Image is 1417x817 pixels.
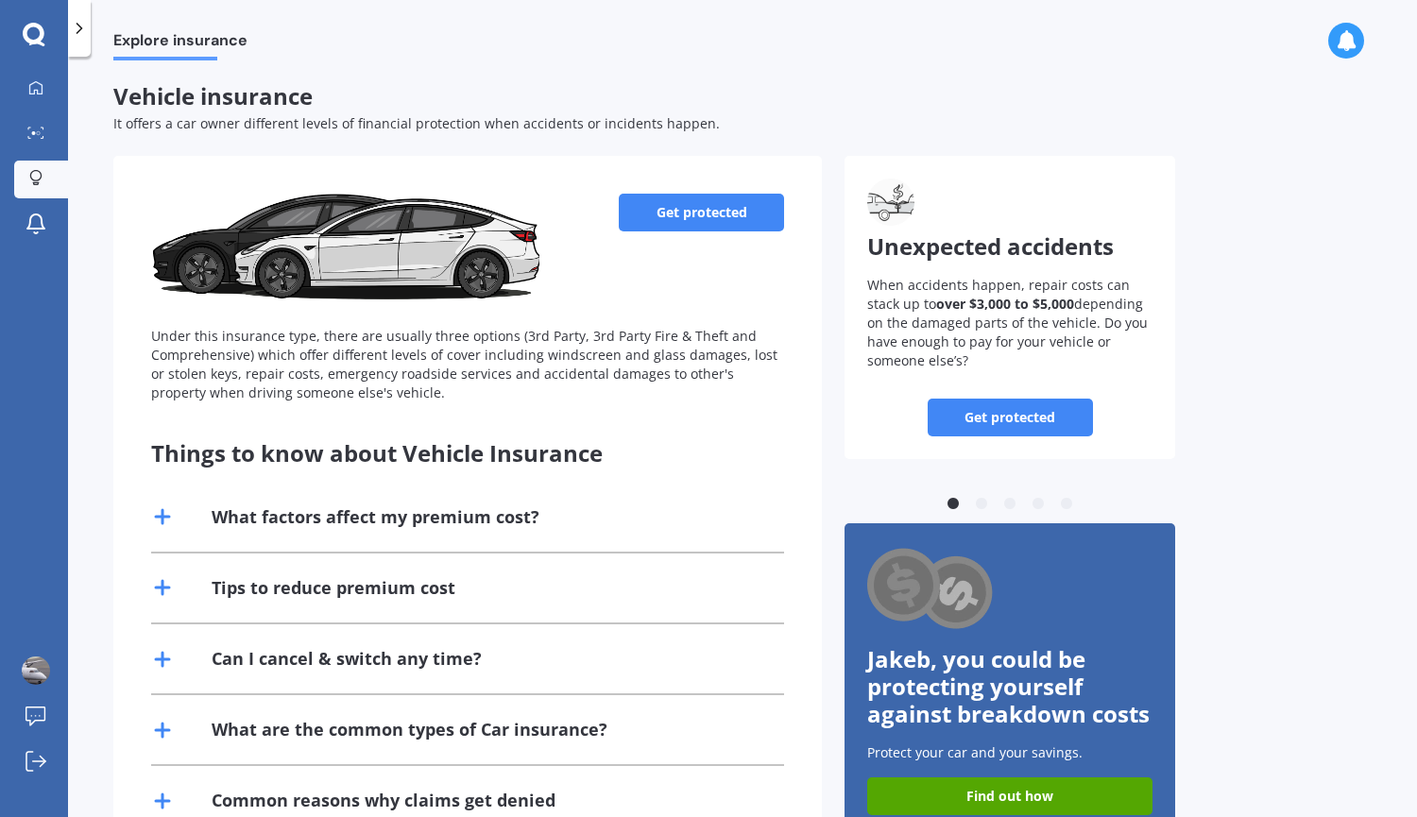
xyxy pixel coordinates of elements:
div: Under this insurance type, there are usually three options (3rd Party, 3rd Party Fire & Theft and... [151,327,784,402]
img: AGNmyxbfTPndXzuBAMDtoOlyY2L1yJeHdWJd8nKRgtAc2g=s96-c [22,656,50,685]
p: Protect your car and your savings. [867,743,1152,762]
span: Vehicle insurance [113,80,313,111]
img: Unexpected accidents [867,179,914,226]
img: Vehicle insurance [151,194,539,307]
img: Cashback [867,546,995,634]
b: over $3,000 to $5,000 [936,295,1074,313]
p: When accidents happen, repair costs can stack up to depending on the damaged parts of the vehicle... [867,276,1152,370]
a: Get protected [928,399,1093,436]
div: Common reasons why claims get denied [212,789,555,812]
span: Explore insurance [113,31,248,57]
button: 1 [944,495,963,514]
div: What are the common types of Car insurance? [212,718,607,741]
a: Get protected [619,194,784,231]
span: It offers a car owner different levels of financial protection when accidents or incidents happen. [113,114,720,132]
div: What factors affect my premium cost? [212,505,539,529]
button: 4 [1029,495,1048,514]
a: Find out how [867,777,1152,815]
span: Jakeb, you could be protecting yourself against breakdown costs [867,643,1150,729]
div: Can I cancel & switch any time? [212,647,482,671]
span: Unexpected accidents [867,230,1114,262]
span: Things to know about Vehicle Insurance [151,437,603,468]
button: 3 [1000,495,1019,514]
button: 2 [972,495,991,514]
div: Tips to reduce premium cost [212,576,455,600]
button: 5 [1057,495,1076,514]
